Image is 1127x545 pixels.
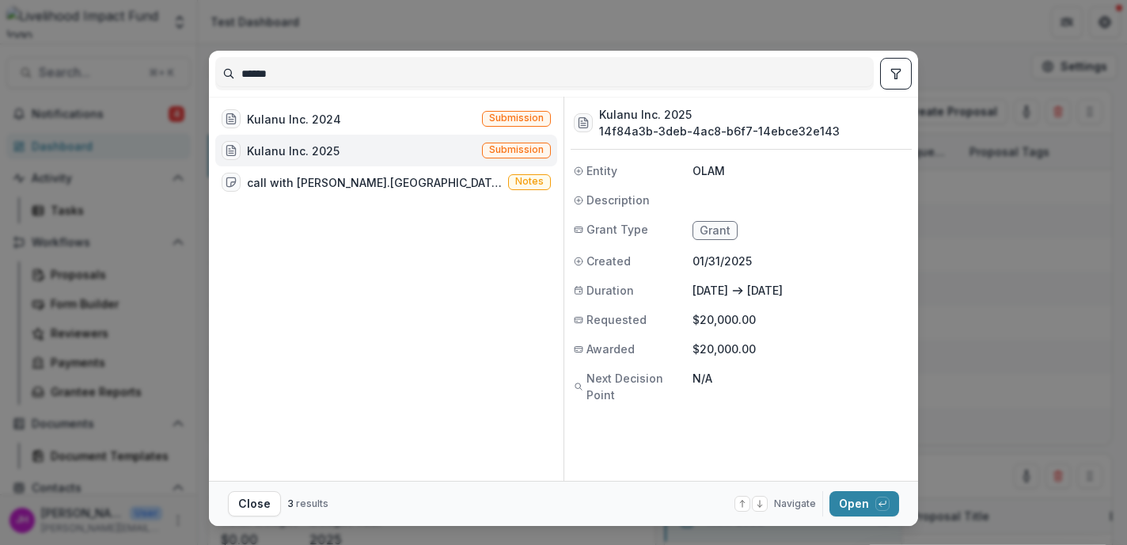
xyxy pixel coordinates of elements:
[586,282,634,299] span: Duration
[296,497,328,509] span: results
[693,341,909,357] p: $20,000.00
[586,192,650,208] span: Description
[489,144,544,155] span: Submission
[287,497,294,509] span: 3
[586,162,617,179] span: Entity
[247,111,341,128] div: Kulanu Inc. 2024
[586,253,631,269] span: Created
[693,162,909,179] p: OLAM
[586,341,635,357] span: Awarded
[586,221,648,238] span: Grant Type
[693,282,728,299] p: [DATE]
[693,370,909,387] p: N/A
[599,106,840,123] h3: Kulanu Inc. 2025
[599,123,840,139] h3: 14f84a3b-3deb-4ac8-b6f7-14ebce32e143
[489,112,544,124] span: Submission
[586,311,647,328] span: Requested
[700,224,730,238] span: Grant
[829,491,899,516] button: Open
[693,253,909,269] p: 01/31/2025
[228,491,281,516] button: Close
[880,58,912,90] button: toggle filters
[774,497,816,511] span: Navigate
[247,174,502,191] div: call with [PERSON_NAME].[GEOGRAPHIC_DATA]:priority for next fundingthe person who approached is h...
[515,176,544,187] span: Notes
[747,282,783,299] p: [DATE]
[586,370,693,403] span: Next Decision Point
[247,143,340,159] div: Kulanu Inc. 2025
[693,311,909,328] p: $20,000.00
